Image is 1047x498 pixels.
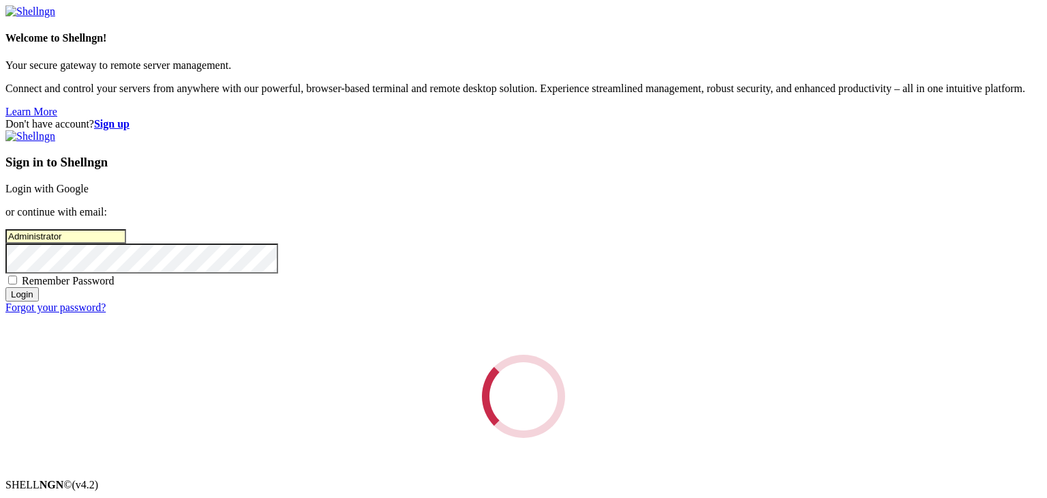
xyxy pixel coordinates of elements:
p: Connect and control your servers from anywhere with our powerful, browser-based terminal and remo... [5,83,1042,95]
a: Sign up [94,118,130,130]
input: Email address [5,229,126,244]
h3: Sign in to Shellngn [5,155,1042,170]
input: Login [5,287,39,302]
a: Learn More [5,106,57,117]
input: Remember Password [8,276,17,284]
img: Shellngn [5,130,55,143]
div: Don't have account? [5,118,1042,130]
span: Remember Password [22,275,115,287]
span: 4.2.0 [72,479,99,490]
p: Your secure gateway to remote server management. [5,59,1042,72]
h4: Welcome to Shellngn! [5,32,1042,44]
a: Login with Google [5,183,89,194]
span: SHELL © [5,479,98,490]
div: Loading... [482,355,565,438]
b: NGN [40,479,64,490]
a: Forgot your password? [5,302,106,313]
img: Shellngn [5,5,55,18]
p: or continue with email: [5,206,1042,218]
